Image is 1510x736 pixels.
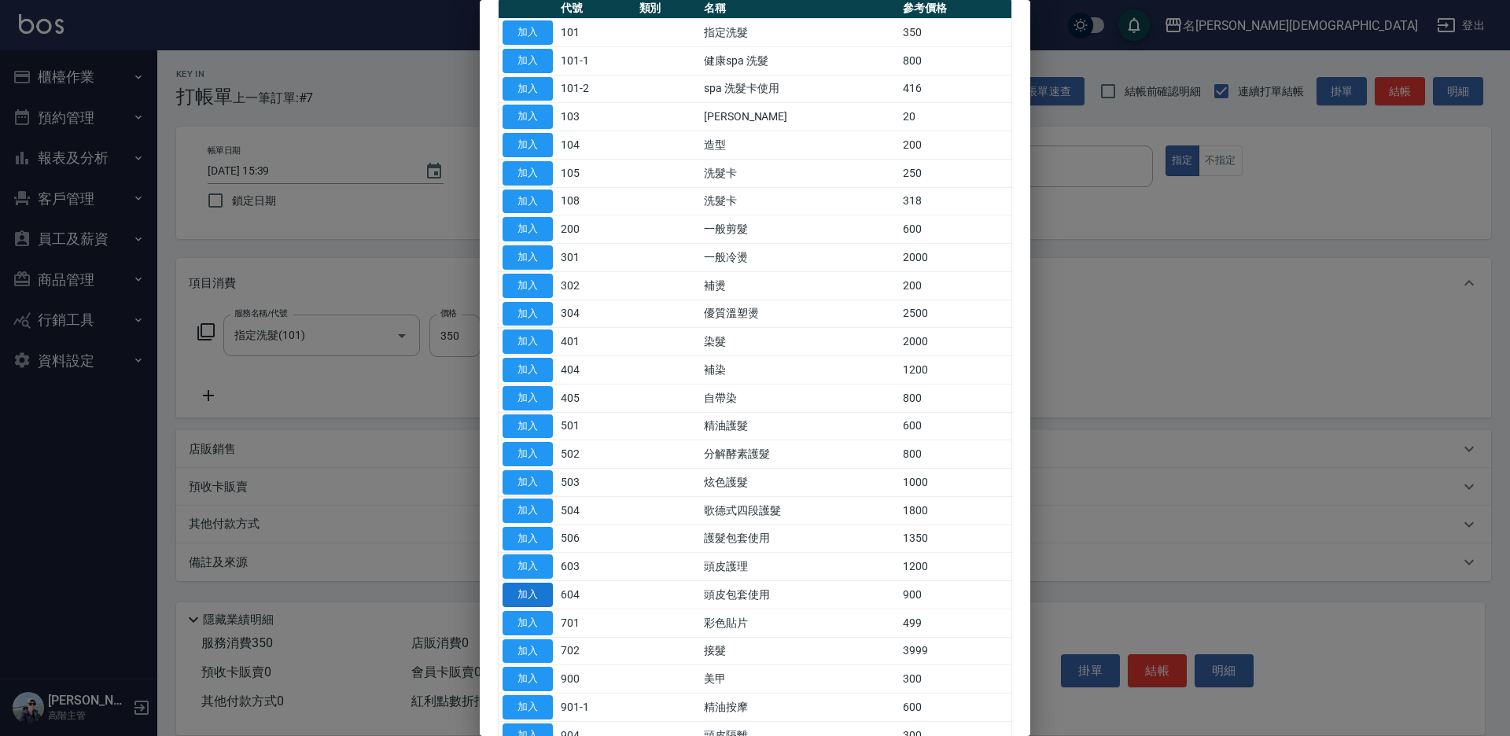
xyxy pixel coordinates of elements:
[557,244,635,272] td: 301
[700,637,899,665] td: 接髮
[700,271,899,300] td: 補燙
[700,440,899,469] td: 分解酵素護髮
[700,412,899,440] td: 精油護髮
[557,75,635,103] td: 101-2
[557,103,635,131] td: 103
[557,215,635,244] td: 200
[503,414,553,439] button: 加入
[700,187,899,215] td: 洗髮卡
[557,609,635,637] td: 701
[899,496,1011,524] td: 1800
[899,271,1011,300] td: 200
[557,300,635,328] td: 304
[700,75,899,103] td: spa 洗髮卡使用
[503,302,553,326] button: 加入
[503,358,553,382] button: 加入
[503,105,553,129] button: 加入
[700,469,899,497] td: 炫色護髮
[899,412,1011,440] td: 600
[503,217,553,241] button: 加入
[700,103,899,131] td: [PERSON_NAME]
[899,609,1011,637] td: 499
[899,215,1011,244] td: 600
[700,694,899,722] td: 精油按摩
[503,49,553,73] button: 加入
[557,694,635,722] td: 901-1
[557,131,635,160] td: 104
[503,190,553,214] button: 加入
[503,77,553,101] button: 加入
[899,440,1011,469] td: 800
[700,356,899,385] td: 補染
[700,328,899,356] td: 染髮
[700,46,899,75] td: 健康spa 洗髮
[899,553,1011,581] td: 1200
[700,215,899,244] td: 一般剪髮
[899,694,1011,722] td: 600
[899,665,1011,694] td: 300
[557,187,635,215] td: 108
[700,300,899,328] td: 優質溫塑燙
[899,328,1011,356] td: 2000
[899,524,1011,553] td: 1350
[899,356,1011,385] td: 1200
[557,356,635,385] td: 404
[503,386,553,410] button: 加入
[899,131,1011,160] td: 200
[503,499,553,523] button: 加入
[503,245,553,270] button: 加入
[557,440,635,469] td: 502
[899,75,1011,103] td: 416
[899,300,1011,328] td: 2500
[557,553,635,581] td: 603
[700,665,899,694] td: 美甲
[503,667,553,691] button: 加入
[700,19,899,47] td: 指定洗髮
[700,496,899,524] td: 歌德式四段護髮
[700,131,899,160] td: 造型
[557,412,635,440] td: 501
[503,554,553,579] button: 加入
[899,384,1011,412] td: 800
[700,553,899,581] td: 頭皮護理
[557,271,635,300] td: 302
[557,384,635,412] td: 405
[503,133,553,157] button: 加入
[503,161,553,186] button: 加入
[557,19,635,47] td: 101
[503,442,553,466] button: 加入
[557,524,635,553] td: 506
[557,469,635,497] td: 503
[557,637,635,665] td: 702
[557,581,635,609] td: 604
[899,159,1011,187] td: 250
[700,609,899,637] td: 彩色貼片
[700,524,899,553] td: 護髮包套使用
[503,695,553,719] button: 加入
[557,46,635,75] td: 101-1
[557,159,635,187] td: 105
[899,46,1011,75] td: 800
[899,19,1011,47] td: 350
[503,527,553,551] button: 加入
[557,496,635,524] td: 504
[557,665,635,694] td: 900
[700,581,899,609] td: 頭皮包套使用
[503,583,553,607] button: 加入
[899,103,1011,131] td: 20
[899,469,1011,497] td: 1000
[503,329,553,354] button: 加入
[700,384,899,412] td: 自帶染
[503,20,553,45] button: 加入
[700,159,899,187] td: 洗髮卡
[503,611,553,635] button: 加入
[503,470,553,495] button: 加入
[503,274,553,298] button: 加入
[899,187,1011,215] td: 318
[899,244,1011,272] td: 2000
[899,637,1011,665] td: 3999
[700,244,899,272] td: 一般冷燙
[503,639,553,664] button: 加入
[557,328,635,356] td: 401
[899,581,1011,609] td: 900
